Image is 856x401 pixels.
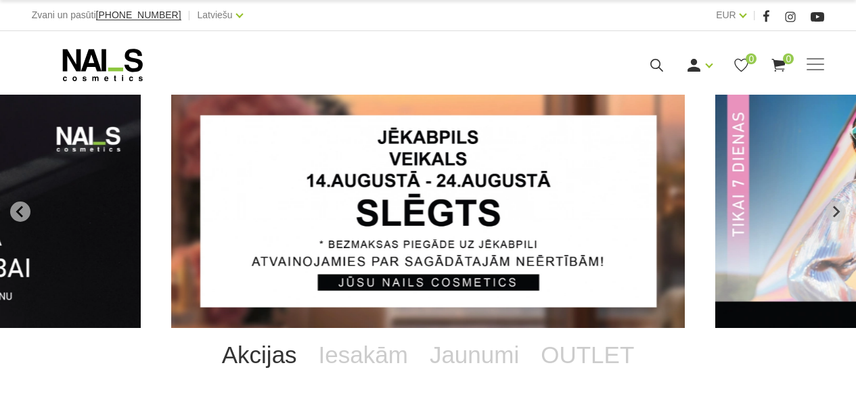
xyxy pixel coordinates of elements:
[770,57,787,74] a: 0
[211,328,308,382] a: Akcijas
[32,7,181,24] div: Zvani un pasūti
[753,7,756,24] span: |
[826,202,846,222] button: Next slide
[198,7,233,23] a: Latviešu
[733,57,750,74] a: 0
[783,53,794,64] span: 0
[308,328,419,382] a: Iesakām
[419,328,530,382] a: Jaunumi
[96,9,181,20] span: [PHONE_NUMBER]
[530,328,645,382] a: OUTLET
[10,202,30,222] button: Go to last slide
[716,7,736,23] a: EUR
[746,53,757,64] span: 0
[188,7,191,24] span: |
[171,95,685,328] li: 1 of 12
[96,10,181,20] a: [PHONE_NUMBER]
